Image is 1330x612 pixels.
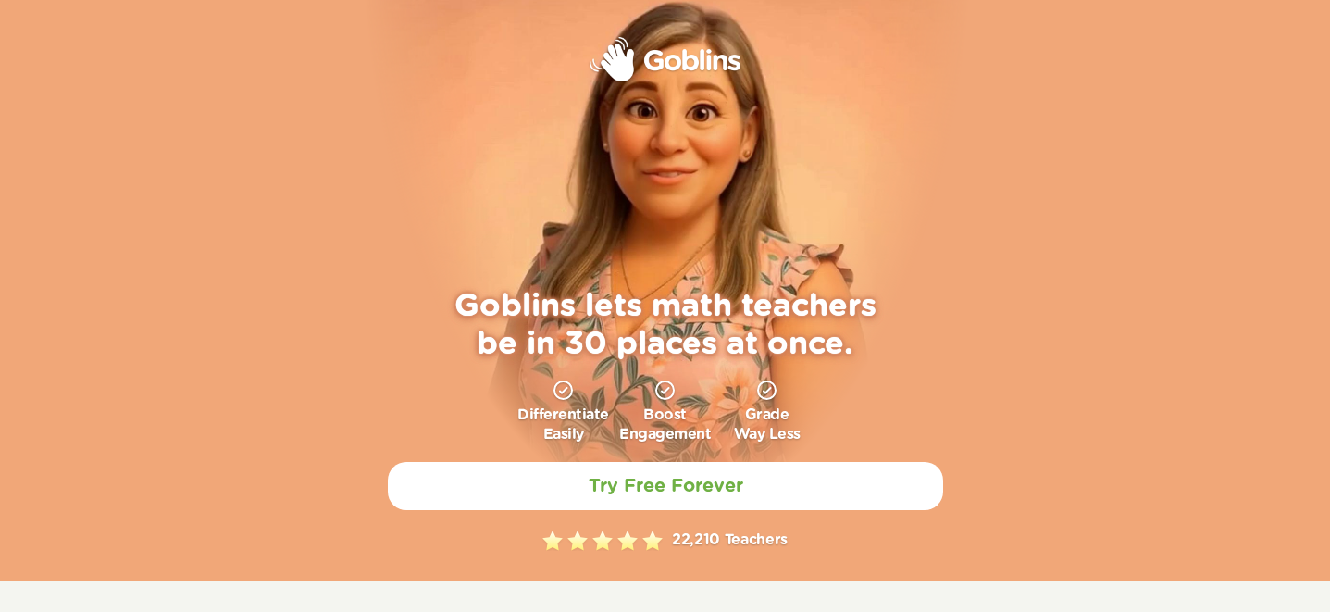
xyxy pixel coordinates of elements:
p: Differentiate Easily [517,406,609,444]
a: Try Free Forever [388,462,943,510]
p: Grade Way Less [734,406,801,444]
h1: Goblins lets math teachers be in 30 places at once. [434,288,897,364]
h2: Try Free Forever [588,475,742,497]
p: Boost Engagement [619,406,711,444]
p: 22,210 Teachers [672,529,788,553]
